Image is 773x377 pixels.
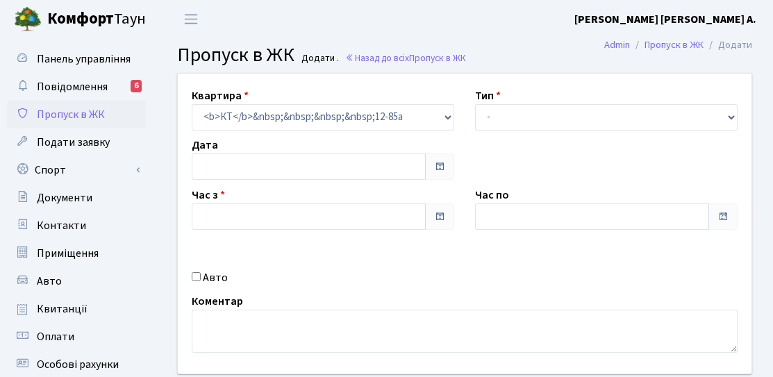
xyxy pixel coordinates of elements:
span: Контакти [37,218,86,233]
a: Пропуск в ЖК [7,101,146,128]
img: logo.png [14,6,42,33]
b: [PERSON_NAME] [PERSON_NAME] А. [574,12,756,27]
label: Час з [192,187,225,203]
span: Пропуск в ЖК [37,107,105,122]
a: Авто [7,267,146,295]
li: Додати [704,37,752,53]
a: Квитанції [7,295,146,323]
span: Оплати [37,329,74,344]
small: Додати . [299,53,339,65]
a: Admin [604,37,630,52]
span: Приміщення [37,246,99,261]
span: Авто [37,274,62,289]
a: Приміщення [7,240,146,267]
button: Переключити навігацію [174,8,208,31]
label: Дата [192,137,218,153]
a: Контакти [7,212,146,240]
span: Пропуск в ЖК [177,41,294,69]
span: Документи [37,190,92,206]
a: Спорт [7,156,146,184]
label: Квартира [192,87,249,104]
span: Панель управління [37,51,131,67]
nav: breadcrumb [583,31,773,60]
span: Особові рахунки [37,357,119,372]
span: Квитанції [37,301,88,317]
span: Повідомлення [37,79,108,94]
div: 6 [131,80,142,92]
a: Документи [7,184,146,212]
a: Пропуск в ЖК [645,37,704,52]
a: Повідомлення6 [7,73,146,101]
label: Час по [475,187,509,203]
label: Авто [203,269,228,286]
a: Оплати [7,323,146,351]
a: [PERSON_NAME] [PERSON_NAME] А. [574,11,756,28]
b: Комфорт [47,8,114,30]
a: Назад до всіхПропуск в ЖК [345,51,466,65]
a: Панель управління [7,45,146,73]
span: Пропуск в ЖК [409,51,466,65]
a: Подати заявку [7,128,146,156]
span: Таун [47,8,146,31]
label: Коментар [192,293,243,310]
label: Тип [475,87,501,104]
span: Подати заявку [37,135,110,150]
